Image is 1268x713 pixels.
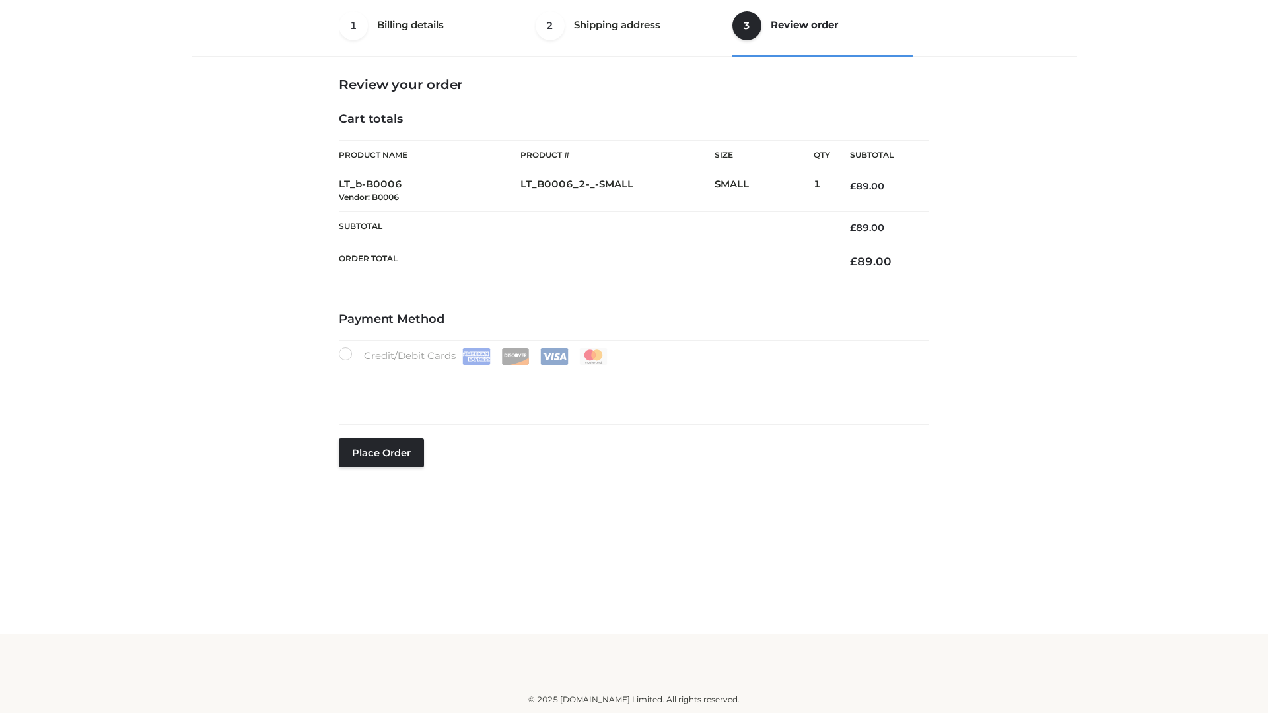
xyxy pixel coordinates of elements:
img: Mastercard [579,348,608,365]
h3: Review your order [339,77,929,92]
label: Credit/Debit Cards [339,347,609,365]
div: © 2025 [DOMAIN_NAME] Limited. All rights reserved. [196,693,1072,706]
th: Size [715,141,807,170]
span: £ [850,222,856,234]
th: Product Name [339,140,520,170]
th: Qty [814,140,830,170]
small: Vendor: B0006 [339,192,399,202]
bdi: 89.00 [850,222,884,234]
img: Visa [540,348,569,365]
h4: Payment Method [339,312,929,327]
bdi: 89.00 [850,180,884,192]
th: Order Total [339,244,830,279]
img: Discover [501,348,530,365]
span: £ [850,255,857,268]
h4: Cart totals [339,112,929,127]
iframe: Secure payment input frame [336,362,927,411]
bdi: 89.00 [850,255,892,268]
th: Product # [520,140,715,170]
td: LT_B0006_2-_-SMALL [520,170,715,212]
th: Subtotal [830,141,929,170]
button: Place order [339,438,424,467]
img: Amex [462,348,491,365]
td: SMALL [715,170,814,212]
th: Subtotal [339,211,830,244]
td: 1 [814,170,830,212]
td: LT_b-B0006 [339,170,520,212]
span: £ [850,180,856,192]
